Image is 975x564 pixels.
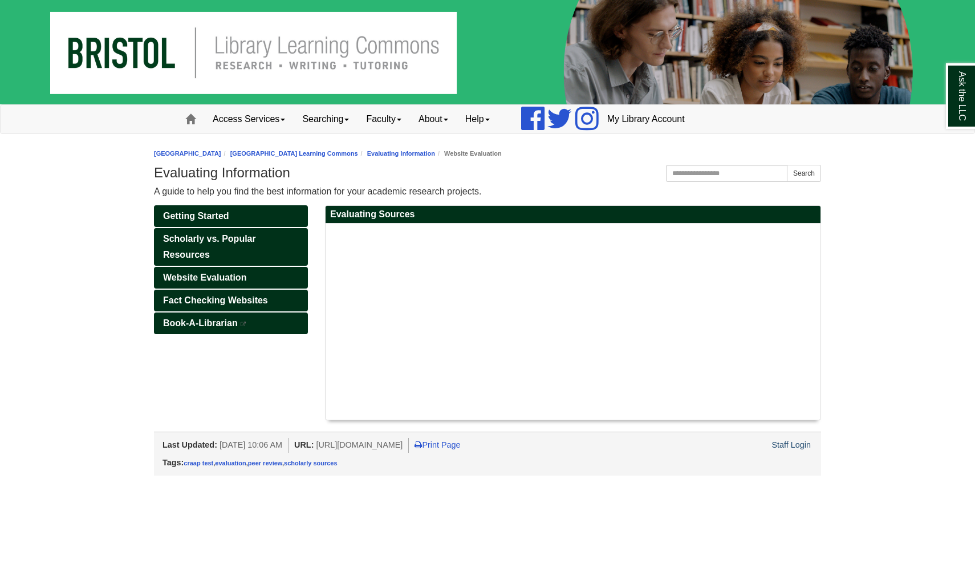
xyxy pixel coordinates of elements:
a: Print Page [415,440,460,449]
a: Faculty [357,105,410,133]
a: scholarly sources [284,460,338,466]
h2: Evaluating Sources [326,206,820,224]
span: Tags: [162,458,184,467]
li: Website Evaluation [435,148,502,159]
a: peer review [248,460,282,466]
h1: Evaluating Information [154,165,821,181]
a: My Library Account [599,105,693,133]
a: Book-A-Librarian [154,313,308,334]
span: [DATE] 10:06 AM [220,440,282,449]
span: A guide to help you find the best information for your academic research projects. [154,186,482,196]
span: Scholarly vs. Popular Resources [163,234,256,259]
i: This link opens in a new window [240,322,247,327]
span: Website Evaluation [163,273,246,282]
nav: breadcrumb [154,148,821,159]
a: Getting Started [154,205,308,227]
a: [GEOGRAPHIC_DATA] Learning Commons [230,150,358,157]
a: Staff Login [771,440,811,449]
a: Website Evaluation [154,267,308,289]
span: [URL][DOMAIN_NAME] [316,440,403,449]
span: URL: [294,440,314,449]
a: craap test [184,460,213,466]
a: [GEOGRAPHIC_DATA] [154,150,221,157]
span: Fact Checking Websites [163,295,268,305]
span: , , , [184,460,337,466]
a: About [410,105,457,133]
a: Access Services [204,105,294,133]
span: Getting Started [163,211,229,221]
div: Guide Pages [154,205,308,334]
a: Help [457,105,498,133]
span: Book-A-Librarian [163,318,238,328]
a: evaluation [215,460,246,466]
span: Last Updated: [162,440,217,449]
iframe: Evaluating Sources on the Web [331,229,472,409]
a: Scholarly vs. Popular Resources [154,228,308,266]
button: Search [787,165,821,182]
a: Searching [294,105,357,133]
i: Print Page [415,441,422,449]
a: Evaluating Information [367,150,435,157]
a: Fact Checking Websites [154,290,308,311]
